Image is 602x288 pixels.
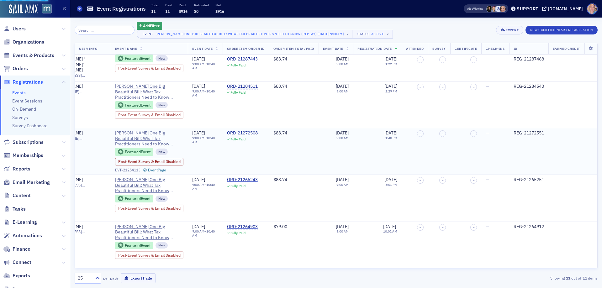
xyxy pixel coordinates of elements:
[383,224,396,229] span: [DATE]
[473,85,475,89] span: –
[525,27,598,32] a: New Complimentary Registration
[3,246,30,253] a: Finance
[336,56,349,62] span: [DATE]
[491,6,497,12] span: Meghan Will
[49,136,106,141] span: [PERSON_NAME][EMAIL_ADDRESS][DOMAIN_NAME]
[13,165,30,172] span: Reports
[115,130,184,147] a: [PERSON_NAME] One Big Beautiful Bill: What Tax Practitioners Need to Know (Replay)
[506,29,519,32] div: Export
[442,225,444,229] span: –
[371,32,384,36] div: Active
[3,192,31,199] a: Content
[151,9,156,14] span: 11
[384,83,397,89] span: [DATE]
[336,182,349,187] time: 9:00 AM
[227,46,265,51] span: Order Item Order ID
[125,244,150,247] div: Featured Event
[385,61,397,66] time: 1:22 PM
[115,101,153,109] div: Featured Event
[587,3,598,14] span: Profile
[115,251,184,259] div: Post-Event Survey
[115,84,184,100] span: Don Farmer’s One Big Beautiful Bill: What Tax Practitioners Need to Know (Replay)
[12,98,42,104] a: Event Sessions
[273,83,287,89] span: $83.74
[156,31,344,37] div: [PERSON_NAME] One Big Beautiful Bill: What Tax Practitioners Need to Know (Replay) [[DATE] 9:00am]
[442,132,444,136] span: –
[192,229,215,238] time: 10:40 AM
[115,158,184,165] div: Post-Event Survey
[192,224,205,229] span: [DATE]
[227,56,258,62] div: ORD-21287443
[227,224,258,230] a: ORD-21264903
[3,219,37,226] a: E-Learning
[432,46,446,51] span: Survey
[442,58,444,61] span: –
[517,6,538,12] div: Support
[49,183,106,187] span: [EMAIL_ADDRESS][DOMAIN_NAME]
[473,225,475,229] span: –
[230,231,246,235] div: Fully Paid
[336,130,349,136] span: [DATE]
[13,246,30,253] span: Finance
[151,3,159,7] p: Total
[13,259,31,266] span: Connect
[486,56,489,62] span: —
[357,32,370,36] div: Status
[352,30,393,39] button: StatusActive×
[514,46,517,51] span: ID
[336,229,349,233] time: 9:00 AM
[13,39,44,45] span: Organizations
[227,84,258,89] div: ORD-21284511
[514,224,544,230] div: REG-21264912
[192,56,205,62] span: [DATE]
[3,272,30,279] a: Exports
[3,206,26,212] a: Tasks
[323,46,343,51] span: Event Date
[3,39,44,45] a: Organizations
[384,56,397,62] span: [DATE]
[38,4,52,15] a: View Homepage
[12,115,28,120] a: Surveys
[514,84,544,89] div: REG-21284540
[79,46,97,51] span: User Info
[486,177,489,182] span: —
[42,4,52,14] img: SailAMX
[125,103,150,107] div: Featured Event
[3,65,28,72] a: Orders
[486,224,489,229] span: —
[467,7,473,11] div: Also
[179,3,187,7] p: Paid
[514,56,544,62] div: REG-21287468
[273,224,287,229] span: $79.00
[227,130,258,136] a: ORD-21272508
[13,139,44,146] span: Subscriptions
[230,184,246,188] div: Fully Paid
[141,32,155,36] div: Event
[486,130,489,136] span: —
[3,232,42,239] a: Automations
[9,4,38,14] a: SailAMX
[581,275,588,281] strong: 11
[385,89,397,93] time: 2:29 PM
[273,56,287,62] span: $83.74
[420,58,421,61] span: –
[420,179,421,182] span: –
[385,31,391,37] span: ×
[194,3,209,7] p: Refunded
[192,46,213,51] span: Event Date
[420,132,421,136] span: –
[273,177,287,182] span: $83.74
[192,229,218,238] div: –
[49,73,106,77] span: [EMAIL_ADDRESS][DOMAIN_NAME]
[13,272,30,279] span: Exports
[215,9,224,14] span: $916
[455,46,477,51] span: Certificate
[336,61,349,66] time: 9:00 AM
[13,219,37,226] span: E-Learning
[273,130,287,136] span: $83.74
[13,65,28,72] span: Orders
[227,177,258,183] a: ORD-21265243
[115,130,184,147] span: Don Farmer’s One Big Beautiful Bill: What Tax Practitioners Need to Know (Replay)
[3,79,43,86] a: Registrations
